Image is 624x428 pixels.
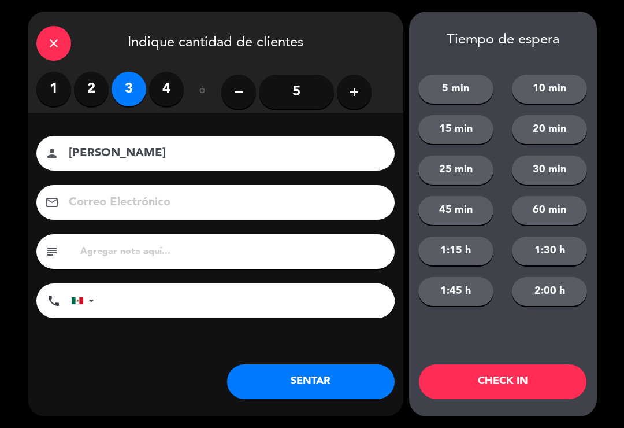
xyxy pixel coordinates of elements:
i: subject [45,245,59,259]
div: Tiempo de espera [409,32,597,49]
button: remove [221,75,256,109]
button: 10 min [512,75,587,104]
button: 25 min [418,156,493,185]
button: 5 min [418,75,493,104]
label: 1 [36,72,71,106]
button: 1:15 h [418,237,493,265]
label: 3 [112,72,146,106]
label: 2 [74,72,109,106]
button: 30 min [512,156,587,185]
button: 2:00 h [512,277,587,306]
button: 1:30 h [512,237,587,265]
div: Mexico (México): +52 [72,284,98,318]
input: Correo Electrónico [68,193,380,213]
i: add [347,85,361,99]
div: Indique cantidad de clientes [28,12,403,72]
div: ó [184,72,221,112]
input: Agregar nota aquí... [79,243,386,260]
i: close [47,36,61,50]
button: 45 min [418,196,493,225]
button: add [337,75,372,109]
i: remove [232,85,246,99]
button: 15 min [418,115,493,144]
button: 20 min [512,115,587,144]
i: email [45,195,59,209]
i: person [45,146,59,160]
i: phone [47,294,61,308]
button: 1:45 h [418,277,493,306]
button: SENTAR [227,364,395,399]
button: 60 min [512,196,587,225]
label: 4 [149,72,184,106]
input: Nombre del cliente [68,143,380,164]
button: CHECK IN [419,364,586,399]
